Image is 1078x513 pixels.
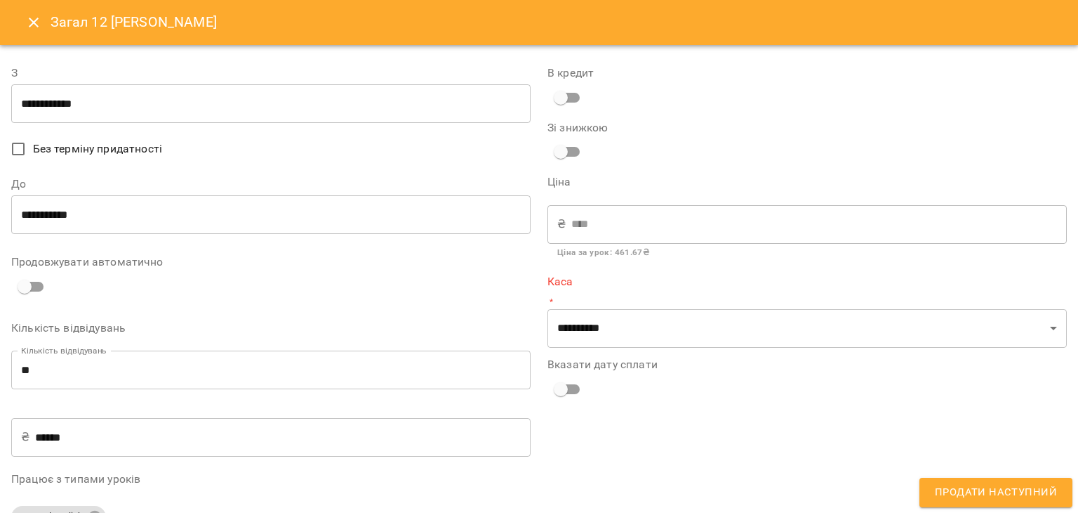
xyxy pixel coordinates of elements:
[557,216,566,233] p: ₴
[11,256,531,268] label: Продовжувати автоматично
[11,474,531,485] label: Працює з типами уроків
[547,67,1067,79] label: В кредит
[51,11,217,33] h6: Загал 12 [PERSON_NAME]
[17,6,51,39] button: Close
[547,276,1067,287] label: Каса
[547,359,1067,370] label: Вказати дату сплати
[21,429,29,446] p: ₴
[11,178,531,190] label: До
[33,141,162,157] span: Без терміну придатності
[11,323,531,334] label: Кількість відвідувань
[919,478,1072,507] button: Продати наступний
[557,247,649,257] b: Ціна за урок : 461.67 ₴
[11,67,531,79] label: З
[547,176,1067,188] label: Ціна
[547,122,721,134] label: Зі знижкою
[935,483,1057,502] span: Продати наступний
